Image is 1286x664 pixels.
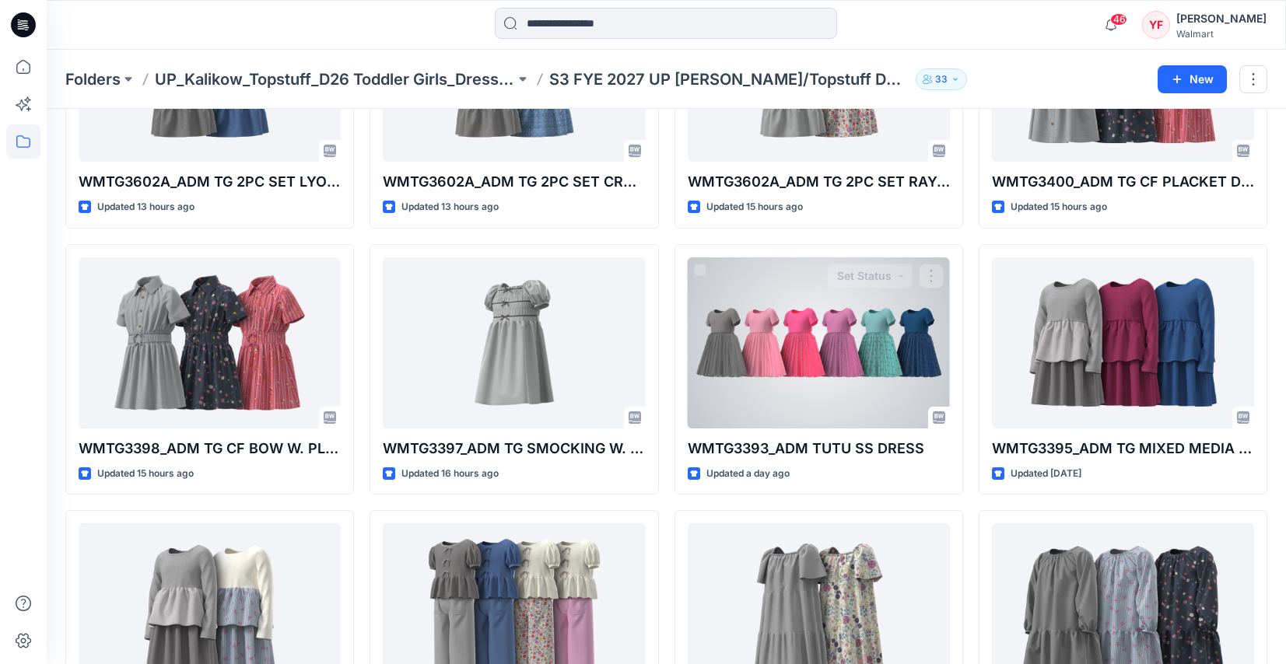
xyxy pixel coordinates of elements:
[155,68,515,90] a: UP_Kalikow_Topstuff_D26 Toddler Girls_Dresses & Sets
[1176,9,1267,28] div: [PERSON_NAME]
[79,257,341,428] a: WMTG3398_ADM TG CF BOW W. PLACKET DRESS
[97,199,194,215] p: Updated 13 hours ago
[1011,199,1107,215] p: Updated 15 hours ago
[1158,65,1227,93] button: New
[1110,13,1127,26] span: 46
[549,68,909,90] p: S3 FYE 2027 UP [PERSON_NAME]/Topstuff D26 Toddler Girl
[1142,11,1170,39] div: YF
[688,171,950,193] p: WMTG3602A_ADM TG 2PC SET RAYON SKORT
[992,171,1254,193] p: WMTG3400_ADM TG CF PLACKET DRESS
[65,68,121,90] a: Folders
[1011,466,1081,482] p: Updated [DATE]
[97,466,194,482] p: Updated 15 hours ago
[79,438,341,460] p: WMTG3398_ADM TG CF BOW W. PLACKET DRESS
[688,257,950,428] a: WMTG3393_ADM TUTU SS DRESS
[401,199,499,215] p: Updated 13 hours ago
[1176,28,1267,40] div: Walmart
[916,68,967,90] button: 33
[992,438,1254,460] p: WMTG3395_ADM TG MIXED MEDIA W. RUFFLE HEADER DRESS
[688,438,950,460] p: WMTG3393_ADM TUTU SS DRESS
[706,199,803,215] p: Updated 15 hours ago
[706,466,790,482] p: Updated a day ago
[383,438,645,460] p: WMTG3397_ADM TG SMOCKING W. CF BOW DRESS
[401,466,499,482] p: Updated 16 hours ago
[383,257,645,428] a: WMTG3397_ADM TG SMOCKING W. CF BOW DRESS
[935,71,948,88] p: 33
[383,171,645,193] p: WMTG3602A_ADM TG 2PC SET CROSSHATCH CHAMBRAY SKORT
[992,257,1254,428] a: WMTG3395_ADM TG MIXED MEDIA W. RUFFLE HEADER DRESS
[79,171,341,193] p: WMTG3602A_ADM TG 2PC SET LYOCELL DENIM SKORT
